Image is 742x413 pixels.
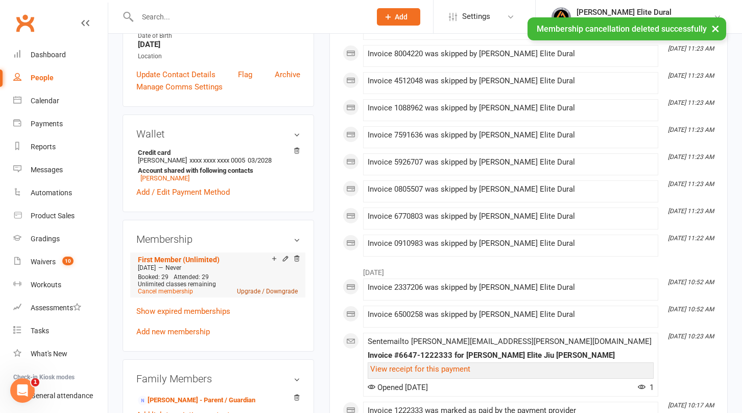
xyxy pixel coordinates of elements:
[577,8,713,17] div: [PERSON_NAME] Elite Dural
[31,212,75,220] div: Product Sales
[134,10,364,24] input: Search...
[13,204,108,227] a: Product Sales
[13,250,108,273] a: Waivers 10
[13,342,108,365] a: What's New
[368,185,654,194] div: Invoice 0805507 was skipped by [PERSON_NAME] Elite Dural
[668,402,714,409] i: [DATE] 10:17 AM
[13,384,108,407] a: General attendance kiosk mode
[136,373,300,384] h3: Family Members
[13,112,108,135] a: Payments
[138,395,255,406] a: [PERSON_NAME] - Parent / Guardian
[138,281,216,288] span: Unlimited classes remaining
[368,212,654,221] div: Invoice 6770803 was skipped by [PERSON_NAME] Elite Dural
[238,68,252,81] a: Flag
[138,167,295,174] strong: Account shared with following contacts
[551,7,571,27] img: thumb_image1702864552.png
[706,17,725,39] button: ×
[135,264,300,272] div: —
[577,17,713,26] div: [PERSON_NAME] Elite Jiu [PERSON_NAME]
[62,257,74,265] span: 10
[31,327,49,335] div: Tasks
[13,66,108,89] a: People
[668,279,714,286] i: [DATE] 10:52 AM
[668,235,714,242] i: [DATE] 11:22 AM
[138,288,193,295] a: Cancel membership
[368,351,654,360] div: Invoice #6647-1222333 for [PERSON_NAME] Elite Jiu [PERSON_NAME]
[31,120,63,128] div: Payments
[13,43,108,66] a: Dashboard
[13,273,108,296] a: Workouts
[136,307,230,316] a: Show expired memberships
[13,158,108,181] a: Messages
[10,378,35,403] iframe: Intercom live chat
[368,337,652,346] span: Sent email to [PERSON_NAME][EMAIL_ADDRESS][PERSON_NAME][DOMAIN_NAME]
[136,186,230,198] a: Add / Edit Payment Method
[668,333,714,340] i: [DATE] 10:23 AM
[368,131,654,140] div: Invoice 7591636 was skipped by [PERSON_NAME] Elite Dural
[31,166,63,174] div: Messages
[138,256,220,264] a: First Member (Unlimited)
[368,383,428,392] span: Opened [DATE]
[668,180,714,188] i: [DATE] 11:23 AM
[275,68,300,81] a: Archive
[31,97,59,105] div: Calendar
[668,153,714,160] i: [DATE] 11:23 AM
[31,392,93,400] div: General attendance
[343,262,714,278] li: [DATE]
[13,319,108,342] a: Tasks
[31,74,54,82] div: People
[368,158,654,167] div: Invoice 5926707 was skipped by [PERSON_NAME] Elite Dural
[668,45,714,52] i: [DATE] 11:23 AM
[136,68,216,81] a: Update Contact Details
[12,10,38,36] a: Clubworx
[31,235,60,243] div: Gradings
[668,126,714,133] i: [DATE] 11:23 AM
[13,296,108,319] a: Assessments
[368,50,654,58] div: Invoice 8004220 was skipped by [PERSON_NAME] Elite Dural
[138,149,295,156] strong: Credit card
[638,383,654,392] span: 1
[138,273,169,281] span: Booked: 29
[31,51,66,59] div: Dashboard
[368,239,654,248] div: Invoice 0910983 was skipped by [PERSON_NAME] Elite Dural
[462,5,490,28] span: Settings
[237,288,298,295] a: Upgrade / Downgrade
[377,8,420,26] button: Add
[31,281,61,289] div: Workouts
[189,156,245,164] span: xxxx xxxx xxxx 0005
[13,89,108,112] a: Calendar
[31,378,39,386] span: 1
[668,208,714,215] i: [DATE] 11:23 AM
[395,13,408,21] span: Add
[138,264,156,271] span: [DATE]
[31,189,72,197] div: Automations
[668,72,714,79] i: [DATE] 11:23 AM
[13,135,108,158] a: Reports
[368,310,654,319] div: Invoice 6500258 was skipped by [PERSON_NAME] Elite Dural
[136,128,300,140] h3: Wallet
[248,156,272,164] span: 03/2028
[136,81,223,93] a: Manage Comms Settings
[368,283,654,292] div: Invoice 2337206 was skipped by [PERSON_NAME] Elite Dural
[13,227,108,250] a: Gradings
[668,99,714,106] i: [DATE] 11:23 AM
[370,364,470,374] a: View receipt for this payment
[31,350,67,358] div: What's New
[31,258,56,266] div: Waivers
[136,147,300,183] li: [PERSON_NAME]
[136,327,210,336] a: Add new membership
[140,174,189,182] a: [PERSON_NAME]
[668,306,714,313] i: [DATE] 10:52 AM
[165,264,181,271] span: Never
[368,77,654,85] div: Invoice 4512048 was skipped by [PERSON_NAME] Elite Dural
[31,304,81,312] div: Assessments
[368,104,654,112] div: Invoice 1088962 was skipped by [PERSON_NAME] Elite Dural
[136,234,300,245] h3: Membership
[138,52,300,61] div: Location
[174,273,209,281] span: Attended: 29
[138,40,300,49] strong: [DATE]
[31,143,56,151] div: Reports
[13,181,108,204] a: Automations
[528,17,726,40] div: Membership cancellation deleted successfully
